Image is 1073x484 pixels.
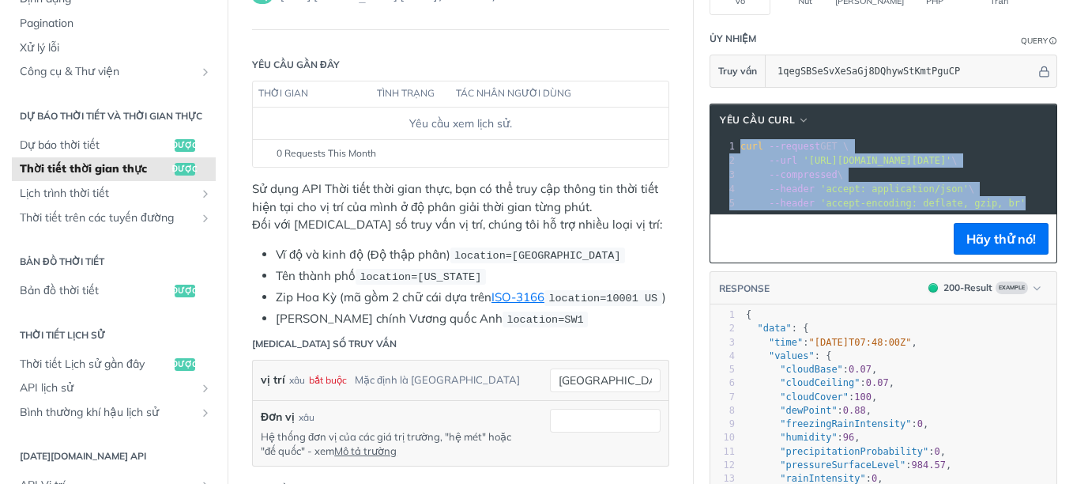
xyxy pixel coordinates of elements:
span: : , [746,377,894,388]
span: : , [746,418,928,429]
span: Xử lý lỗi [20,40,212,56]
a: Lịch trình thời tiếtHiển thị các trang con cho Dòng thời gian thời tiết [12,182,216,206]
span: 96 [843,432,854,443]
span: "rainIntensity" [780,473,865,484]
span: "values" [769,350,815,361]
div: 5 [710,196,737,210]
a: Thời tiết Lịch sử gần đâyđược [12,353,216,376]
div: Yêu cầu xem lịch sử. [259,115,662,132]
div: 2 [710,322,735,335]
div: 4 [710,350,735,363]
span: 0.88 [843,405,866,416]
span: --header [769,198,815,209]
a: Bình thường khí hậu lịch sửHiển thị các trang con cho Bình thường khí hậu lịch sử [12,401,216,425]
span: 0 Requests This Month [277,146,376,161]
span: Example [996,282,1028,294]
div: Ủy nhiệm [710,32,756,46]
div: xâu [299,410,314,425]
span: "cloudBase" [780,364,842,375]
span: 0.07 [866,377,889,388]
div: 200 - Result [943,281,992,295]
span: 100 [854,391,872,403]
span: "humidity" [780,432,837,443]
span: 0 [917,418,923,429]
div: 8 [710,404,735,418]
span: 0 [934,446,939,457]
button: Sao chép vào khay nhớ tạm [718,227,740,251]
button: Hãy thử nó! [954,223,1049,255]
span: Pagination [20,16,212,32]
div: Mặc định là [GEOGRAPHIC_DATA] [355,369,520,391]
font: [PERSON_NAME] chính Vương quốc Anh [276,311,503,326]
p: Hệ thống đơn vị của các giá trị trường, "hệ mét" hoặc "đế quốc" - xem [261,429,526,458]
div: Query [1021,35,1048,47]
span: "cloudCover" [780,391,849,403]
span: : , [746,364,877,375]
h2: Thời tiết lịch sử [12,328,216,342]
span: 0.07 [849,364,872,375]
div: 9 [710,418,735,431]
span: : { [746,323,809,334]
span: Lịch trình thời tiết [20,186,195,202]
span: Yêu cầu cURL [720,113,795,127]
button: Hide [1036,63,1052,79]
div: 3 [710,336,735,350]
button: RESPONSE [718,281,770,297]
p: Sử dụng API Thời tiết thời gian thực, bạn có thể truy cập thông tin thời tiết hiện tại cho vị trí... [252,180,669,234]
span: \ [740,155,958,166]
span: Thời tiết thời gian thực [20,161,171,177]
input: apikey [770,55,1036,87]
span: Thời tiết trên các tuyến đường [20,210,195,226]
span: location=[US_STATE] [360,271,481,283]
span: : , [746,432,860,443]
th: Tác nhân người dùng [450,81,637,107]
span: location=SW1 [506,314,583,326]
span: --request [769,141,820,152]
h2: [DATE][DOMAIN_NAME] API [12,449,216,463]
font: Tên thành phố [276,268,356,283]
span: được [175,163,195,176]
label: Đơn vị [261,409,295,425]
div: 6 [710,376,735,390]
span: "data" [757,323,791,334]
div: 12 [710,459,735,472]
span: : , [746,459,951,471]
span: : , [746,446,946,457]
div: 5 [710,363,735,376]
span: "dewPoint" [780,405,837,416]
span: --header [769,183,815,195]
button: Hiển thị các trang con cho Công cụ & Thư viện [199,66,212,78]
span: được [175,285,195,297]
span: : { [746,350,831,361]
div: QueryInformation [1021,35,1057,47]
a: Mô tả trường [334,444,397,457]
div: 11 [710,445,735,459]
div: 2 [710,153,737,168]
span: Dự báo thời tiết [20,138,171,153]
button: Hiển thị các trang con cho Dòng thời gian thời tiết [199,187,212,200]
a: Thời tiết trên các tuyến đườngHiển thị các trang con cho Thời tiết trên các tuyến đường [12,206,216,230]
span: "[DATE]T07:48:00Z" [809,337,912,348]
span: : , [746,473,883,484]
span: "precipitationProbability" [780,446,928,457]
span: \ [740,169,843,180]
span: \ [740,183,974,195]
button: Yêu cầu cURL [714,112,815,128]
span: : , [746,337,917,348]
button: Hiển thị các trang con cho API lịch sử [199,382,212,395]
span: Bình thường khí hậu lịch sử [20,405,195,421]
span: : , [746,391,877,403]
font: Zip Hoa Kỳ (mã gồm 2 chữ cái dựa trên [276,289,544,304]
span: Bản đồ thời tiết [20,283,171,299]
span: --compressed [769,169,838,180]
span: location=[GEOGRAPHIC_DATA] [454,250,621,262]
th: Thời gian [253,81,371,107]
span: được [175,358,195,371]
th: tình trạng [371,81,450,107]
span: API lịch sử [20,380,195,396]
a: Thời tiết thời gian thựcđược [12,157,216,181]
font: Vĩ độ và kinh độ (Độ thập phân) [276,247,450,262]
span: "time" [769,337,803,348]
h2: Dự báo thời tiết và thời gian thực [12,109,216,123]
span: 984.57 [912,459,946,471]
